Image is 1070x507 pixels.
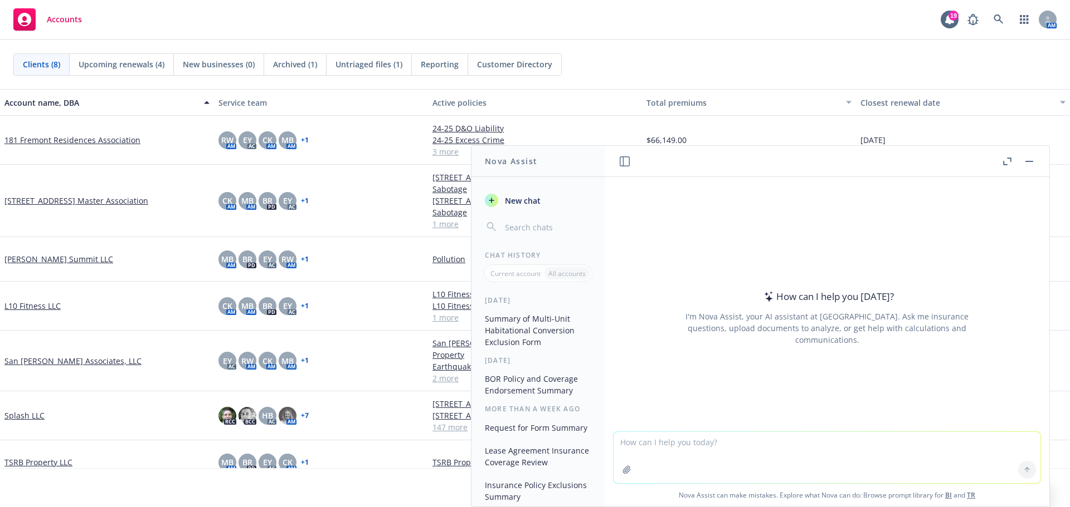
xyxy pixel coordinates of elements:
a: San [PERSON_NAME] Associates, LLC - Commercial Property [432,337,638,361]
span: Untriaged files (1) [335,58,402,70]
span: Archived (1) [273,58,317,70]
a: BI [945,490,952,500]
span: New businesses (0) [183,58,255,70]
a: 24-25 Excess Crime [432,134,638,146]
a: + 7 [301,412,309,419]
span: CK [222,195,232,206]
span: EY [263,253,272,265]
a: + 1 [301,256,309,263]
div: Account name, DBA [4,97,197,109]
a: L10 Fitness LLC - General Liability [432,288,638,300]
img: photo [218,407,236,425]
span: EY [283,300,292,312]
span: Upcoming renewals (4) [79,58,164,70]
div: More than a week ago [471,404,605,414]
img: photo [239,407,256,425]
div: 19 [949,11,959,21]
a: Pollution [432,253,638,265]
a: [STREET_ADDRESS] Master Association [4,195,148,206]
span: $66,149.00 [646,134,687,146]
a: + 1 [301,198,309,204]
span: BR [242,456,252,468]
button: Closest renewal date [856,89,1070,116]
div: Closest renewal date [860,97,1053,109]
h1: Nova Assist [485,155,537,167]
a: TSRB Property LLC [4,456,72,468]
a: 3 more [432,146,638,157]
button: Lease Agreement Insurance Coverage Review [480,441,596,471]
span: MB [221,456,234,468]
div: Service team [218,97,424,109]
a: Switch app [1013,8,1035,31]
a: L10 Fitness LLC - Commercial Umbrella [432,300,638,312]
span: EY [283,195,292,206]
a: TSRB Property LLC - Pollution [432,456,638,468]
span: MB [241,300,254,312]
a: San [PERSON_NAME] Associates, LLC [4,355,142,367]
span: Clients (8) [23,58,60,70]
span: MB [281,134,294,146]
span: New chat [503,195,541,206]
span: Accounts [47,15,82,24]
span: MB [221,253,234,265]
a: [STREET_ADDRESS][PERSON_NAME] [432,398,638,410]
p: All accounts [548,269,586,278]
div: How can I help you [DATE]? [761,289,894,304]
span: RW [281,253,294,265]
button: Request for Form Summary [480,419,596,437]
div: Chat History [471,250,605,260]
button: Active policies [428,89,642,116]
div: [DATE] [471,296,605,305]
span: EY [243,134,252,146]
span: [DATE] [860,134,886,146]
a: + 1 [301,137,309,144]
span: CK [262,134,273,146]
a: 24-25 D&O Liability [432,122,638,134]
span: RW [221,134,234,146]
a: [STREET_ADDRESS][PERSON_NAME] [432,410,638,421]
span: RW [241,355,254,367]
a: 1 more [432,312,638,323]
a: L10 Fitness LLC [4,300,61,312]
a: Accounts [9,4,86,35]
a: + 1 [301,357,309,364]
a: Search [988,8,1010,31]
a: + 1 [301,459,309,466]
button: BOR Policy and Coverage Endorsement Summary [480,370,596,400]
button: New chat [480,190,596,210]
a: Splash LLC [4,410,45,421]
button: Service team [214,89,428,116]
img: photo [279,407,296,425]
button: Summary of Multi-Unit Habitational Conversion Exclusion Form [480,309,596,351]
a: + 1 [301,303,309,309]
div: I'm Nova Assist, your AI assistant at [GEOGRAPHIC_DATA]. Ask me insurance questions, upload docum... [670,311,984,346]
a: [STREET_ADDRESS] Master Association - Terrorism and Sabotage [432,195,638,218]
div: Active policies [432,97,638,109]
a: Report a Bug [962,8,984,31]
span: EY [223,355,232,367]
span: BR [262,195,273,206]
div: Total premiums [646,97,839,109]
span: Reporting [421,58,459,70]
span: HB [262,410,273,421]
span: EY [263,456,272,468]
a: 147 more [432,421,638,433]
span: CK [222,300,232,312]
a: 181 Fremont Residences Association [4,134,140,146]
p: Current account [490,269,541,278]
button: Insurance Policy Exclusions Summary [480,476,596,506]
span: CK [262,355,273,367]
a: 2 more [432,372,638,384]
a: [PERSON_NAME] Summit LLC [4,253,113,265]
button: Total premiums [642,89,856,116]
span: Nova Assist can make mistakes. Explore what Nova can do: Browse prompt library for and [609,484,1045,506]
a: TR [967,490,975,500]
span: BR [242,253,252,265]
span: MB [241,195,254,206]
div: [DATE] [471,356,605,365]
span: CK [283,456,293,468]
a: [STREET_ADDRESS] Master Association - Terrorism and Sabotage [432,171,638,195]
a: 1 more [432,218,638,230]
input: Search chats [503,219,591,235]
